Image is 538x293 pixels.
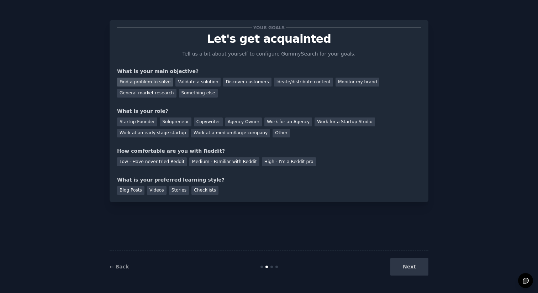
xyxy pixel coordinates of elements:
div: Ideate/distribute content [274,78,333,87]
div: Copywriter [194,117,223,126]
div: Medium - Familiar with Reddit [189,157,259,166]
a: ← Back [110,264,129,270]
div: Work at an early stage startup [117,129,189,138]
div: Monitor my brand [336,78,379,87]
div: What is your role? [117,108,421,115]
div: Find a problem to solve [117,78,173,87]
div: Startup Founder [117,117,157,126]
div: General market research [117,89,176,98]
div: Videos [147,186,167,195]
p: Tell us a bit about yourself to configure GummySearch for your goals. [179,50,359,58]
div: Other [273,129,290,138]
span: Your goals [252,24,286,31]
div: Work for an Agency [264,117,312,126]
div: Checklists [191,186,218,195]
div: Validate a solution [175,78,221,87]
div: How comfortable are you with Reddit? [117,147,421,155]
div: Work for a Startup Studio [315,117,375,126]
p: Let's get acquainted [117,33,421,45]
div: Something else [179,89,218,98]
div: Blog Posts [117,186,144,195]
div: Low - Have never tried Reddit [117,157,187,166]
div: Stories [169,186,189,195]
div: Solopreneur [160,117,191,126]
div: What is your preferred learning style? [117,176,421,184]
div: Work at a medium/large company [191,129,270,138]
div: Agency Owner [225,117,262,126]
div: Discover customers [223,78,271,87]
div: High - I'm a Reddit pro [262,157,316,166]
div: What is your main objective? [117,68,421,75]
